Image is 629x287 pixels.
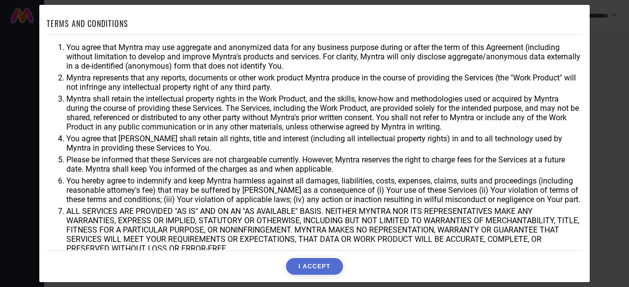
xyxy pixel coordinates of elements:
li: Myntra shall retain the intellectual property rights in the Work Product, and the skills, know-ho... [66,94,582,131]
button: I ACCEPT [286,258,343,275]
h1: TERMS AND CONDITIONS [47,18,128,29]
li: You agree that Myntra may use aggregate and anonymized data for any business purpose during or af... [66,43,582,71]
li: You agree that [PERSON_NAME] shall retain all rights, title and interest (including all intellect... [66,134,582,153]
li: Please be informed that these Services are not chargeable currently. However, Myntra reserves the... [66,155,582,174]
li: ALL SERVICES ARE PROVIDED "AS IS" AND ON AN "AS AVAILABLE" BASIS. NEITHER MYNTRA NOR ITS REPRESEN... [66,207,582,253]
li: Myntra represents that any reports, documents or other work product Myntra produce in the course ... [66,73,582,92]
li: You hereby agree to indemnify and keep Myntra harmless against all damages, liabilities, costs, e... [66,176,582,204]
